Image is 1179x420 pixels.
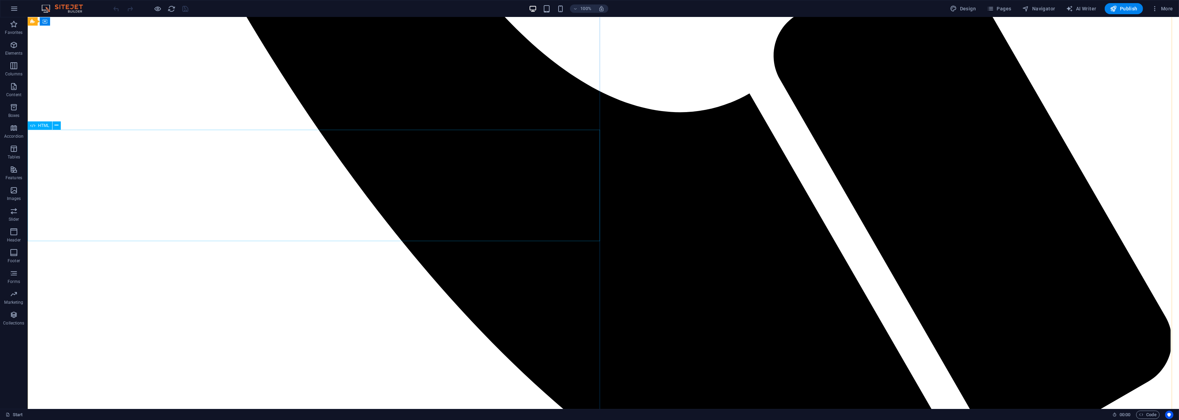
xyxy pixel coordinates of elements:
p: Footer [8,258,20,264]
span: AI Writer [1066,5,1096,12]
i: Reload page [168,5,176,13]
h6: Session time [1112,411,1131,419]
p: Elements [5,51,23,56]
p: Accordion [4,134,23,139]
p: Boxes [8,113,20,118]
button: reload [168,4,176,13]
p: Forms [8,279,20,284]
p: Marketing [4,300,23,305]
span: : [1124,412,1125,417]
p: Header [7,237,21,243]
img: Editor Logo [40,4,92,13]
button: Design [948,3,979,14]
div: Design (Ctrl+Alt+Y) [948,3,979,14]
span: Code [1139,411,1157,419]
button: Click here to leave preview mode and continue editing [154,4,162,13]
span: Design [950,5,976,12]
button: More [1149,3,1176,14]
i: On resize automatically adjust zoom level to fit chosen device. [598,6,605,12]
p: Favorites [5,30,22,35]
span: Publish [1110,5,1138,12]
button: 100% [570,4,595,13]
p: Columns [5,71,22,77]
button: Publish [1105,3,1143,14]
span: Pages [987,5,1011,12]
button: Code [1136,411,1160,419]
span: HTML [38,124,49,128]
span: Navigator [1023,5,1055,12]
button: Usercentrics [1165,411,1173,419]
p: Content [6,92,21,98]
p: Tables [8,154,20,160]
p: Slider [9,217,19,222]
span: More [1151,5,1173,12]
p: Features [6,175,22,181]
button: Pages [984,3,1014,14]
h6: 100% [580,4,591,13]
button: AI Writer [1064,3,1099,14]
a: Click to cancel selection. Double-click to open Pages [6,411,23,419]
p: Collections [3,320,24,326]
button: Navigator [1020,3,1058,14]
p: Images [7,196,21,201]
span: 00 00 [1120,411,1130,419]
